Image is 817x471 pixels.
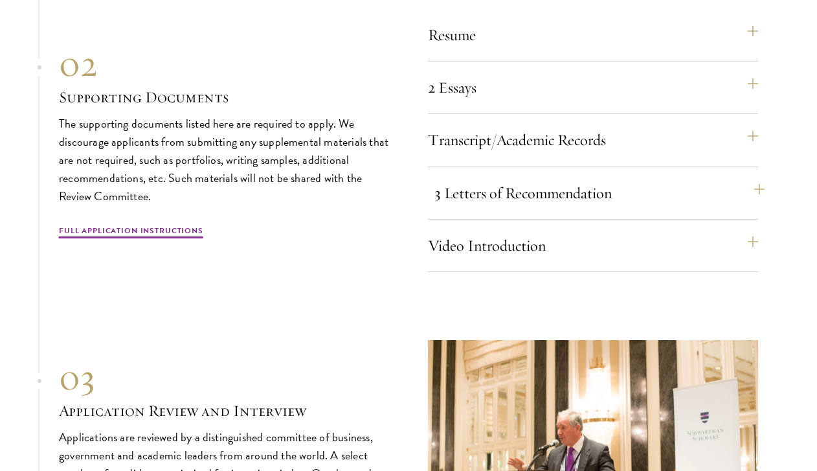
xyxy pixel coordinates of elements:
[428,19,758,51] button: Resume
[59,400,389,422] h3: Application Review and Interview
[428,230,758,261] button: Video Introduction
[428,124,758,155] button: Transcript/Academic Records
[59,354,389,400] div: 03
[434,178,765,209] button: 3 Letters of Recommendation
[59,115,389,205] p: The supporting documents listed here are required to apply. We discourage applicants from submitt...
[428,72,758,103] button: 2 Essays
[59,41,389,86] div: 02
[59,86,389,108] h3: Supporting Documents
[59,225,203,240] a: Full Application Instructions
